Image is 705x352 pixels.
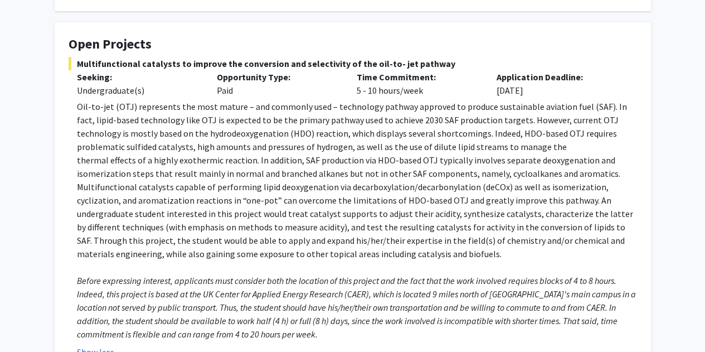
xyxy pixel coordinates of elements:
[488,70,628,97] div: [DATE]
[348,70,488,97] div: 5 - 10 hours/week
[77,100,637,153] p: Oil-to-jet (OTJ) represents the most mature – and commonly used – technology pathway approved to ...
[77,70,200,84] p: Seeking:
[208,70,348,97] div: Paid
[77,180,637,261] p: Multifunctional catalysts capable of performing lipid deoxygenation via decarboxylation/decarbony...
[8,302,47,344] iframe: Chat
[357,70,480,84] p: Time Commitment:
[497,70,620,84] p: Application Deadline:
[69,57,637,70] span: Multifunctional catalysts to improve the conversion and selectivity of the oil-to- jet pathway
[77,84,200,97] div: Undergraduate(s)
[69,36,637,52] h4: Open Projects
[77,153,637,180] p: thermal effects of a highly exothermic reaction. In addition, SAF production via HDO-based OTJ ty...
[77,275,636,340] em: Before expressing interest, applicants must consider both the location of this project and the fa...
[217,70,340,84] p: Opportunity Type:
